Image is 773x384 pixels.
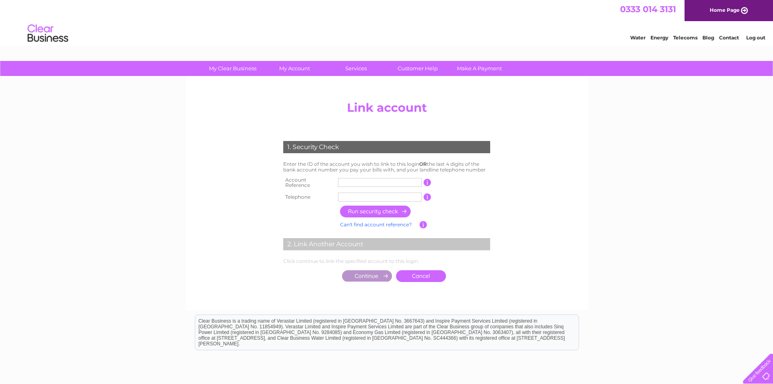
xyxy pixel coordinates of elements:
[719,35,739,41] a: Contact
[446,61,513,76] a: Make A Payment
[199,61,266,76] a: My Clear Business
[281,159,492,175] td: Enter the ID of the account you wish to link to this login the last 4 digits of the bank account ...
[620,4,676,14] a: 0333 014 3131
[281,175,336,191] th: Account Reference
[283,238,490,250] div: 2. Link Another Account
[27,21,69,46] img: logo.png
[281,191,336,204] th: Telephone
[396,270,446,282] a: Cancel
[323,61,390,76] a: Services
[673,35,698,41] a: Telecoms
[702,35,714,41] a: Blog
[342,270,392,282] input: Submit
[281,256,492,266] td: Click continue to link the specified account to this login.
[283,141,490,153] div: 1. Security Check
[195,4,579,39] div: Clear Business is a trading name of Verastar Limited (registered in [GEOGRAPHIC_DATA] No. 3667643...
[261,61,328,76] a: My Account
[424,193,431,201] input: Information
[650,35,668,41] a: Energy
[340,221,412,228] a: Can't find account reference?
[746,35,765,41] a: Log out
[420,221,427,228] input: Information
[424,179,431,186] input: Information
[419,161,427,167] b: OR
[630,35,646,41] a: Water
[384,61,451,76] a: Customer Help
